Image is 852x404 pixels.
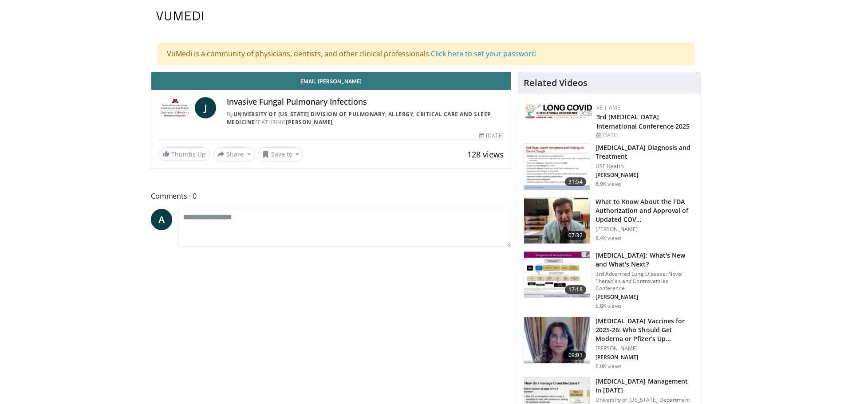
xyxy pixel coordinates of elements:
p: 3rd Advanced Lung Disease: Novel Therapies and Controversies Conference [596,271,695,292]
p: 8.9K views [596,180,622,188]
a: Click here to set your password [431,49,536,59]
a: 31:54 [MEDICAL_DATA] Diagnosis and Treatment USF Health [PERSON_NAME] 8.9K views [524,143,695,190]
p: [PERSON_NAME] [596,345,695,352]
h3: [MEDICAL_DATA] Diagnosis and Treatment [596,143,695,161]
img: 8723abe7-f9a9-4f6c-9b26-6bd057632cd6.150x105_q85_crop-smart_upscale.jpg [524,251,590,298]
div: [DATE] [479,132,503,140]
a: A [151,209,172,230]
span: 128 views [467,149,504,160]
a: J [195,97,216,118]
img: VuMedi Logo [156,12,203,20]
a: VE | AME [596,104,620,111]
img: University of Minnesota Division of Pulmonary, Allergy, Critical Care and Sleep Medicine [158,97,191,118]
p: Sunjay Devarajan [596,294,695,301]
h4: Related Videos [524,78,588,88]
p: [PERSON_NAME] [596,226,695,233]
a: University of [US_STATE] Division of Pulmonary, Allergy, Critical Care and Sleep Medicine [227,110,491,126]
h3: COVID-19 Vaccines for 2025-26: Who Should Get Moderna or Pfizer’s Updated Shots and Why? [596,317,695,343]
img: 4e370bb1-17f0-4657-a42f-9b995da70d2f.png.150x105_q85_crop-smart_upscale.png [524,317,590,363]
a: Email [PERSON_NAME] [151,72,511,90]
p: USF Health [596,163,695,170]
button: Share [213,147,255,161]
h3: [MEDICAL_DATA]: What's New and What's Next? [596,251,695,269]
h4: Invasive Fungal Pulmonary Infections [227,97,504,107]
h3: What to Know About the FDA Authorization and Approval of Updated COVID-19 Vaccines, Increase in C... [596,197,695,224]
img: a1e50555-b2fd-4845-bfdc-3eac51376964.150x105_q85_crop-smart_upscale.jpg [524,198,590,244]
span: Comments 0 [151,190,511,202]
span: 09:01 [565,351,586,360]
button: Save to [258,147,304,161]
a: 17:18 [MEDICAL_DATA]: What's New and What's Next? 3rd Advanced Lung Disease: Novel Therapies and ... [524,251,695,310]
p: 6.8K views [596,302,622,310]
a: [PERSON_NAME] [286,118,333,126]
div: By FEATURING [227,110,504,126]
p: 6.0K views [596,363,622,370]
span: 07:32 [565,231,586,240]
p: Mandel Sher [596,172,695,179]
p: 8.4K views [596,235,622,242]
a: 3rd [MEDICAL_DATA] International Conference 2025 [596,113,690,130]
a: 07:32 What to Know About the FDA Authorization and Approval of Updated COV… [PERSON_NAME] 8.4K views [524,197,695,244]
a: Thumbs Up [158,147,210,161]
div: [DATE] [596,131,694,139]
a: 09:01 [MEDICAL_DATA] Vaccines for 2025-26: Who Should Get Moderna or Pfizer’s Up… [PERSON_NAME] [... [524,317,695,370]
img: 912d4c0c-18df-4adc-aa60-24f51820003e.150x105_q85_crop-smart_upscale.jpg [524,144,590,190]
p: Iris Gorfinkel [596,354,695,361]
div: VuMedi is a community of physicians, dentists, and other clinical professionals. [158,43,694,65]
h3: [MEDICAL_DATA] Management in [DATE] [596,377,695,395]
span: 31:54 [565,177,586,186]
img: a2792a71-925c-4fc2-b8ef-8d1b21aec2f7.png.150x105_q85_autocrop_double_scale_upscale_version-0.2.jpg [525,104,592,118]
span: 17:18 [565,285,586,294]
